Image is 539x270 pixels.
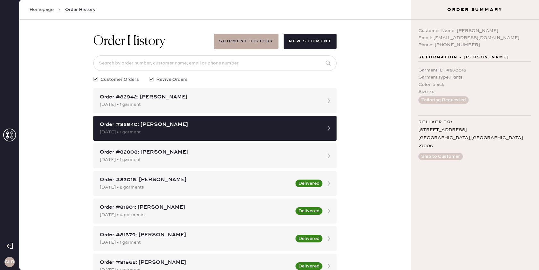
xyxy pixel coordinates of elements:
[100,76,139,83] span: Customer Orders
[295,207,322,215] button: Delivered
[100,204,292,211] div: Order #81801: [PERSON_NAME]
[100,239,292,246] div: [DATE] • 1 garment
[418,126,531,150] div: [STREET_ADDRESS] [GEOGRAPHIC_DATA] , [GEOGRAPHIC_DATA] 77006
[93,34,165,49] h1: Order History
[100,259,292,266] div: Order #81562: [PERSON_NAME]
[509,241,536,269] iframe: Front Chat
[418,118,453,126] span: Deliver to:
[418,27,531,34] div: Customer Name: [PERSON_NAME]
[418,54,509,61] span: Reformation - [PERSON_NAME]
[284,34,337,49] button: New Shipment
[100,93,319,101] div: Order #82942: [PERSON_NAME]
[418,81,531,88] div: Color : black
[418,96,469,104] button: Tailoring Requested
[418,41,531,48] div: Phone: [PHONE_NUMBER]
[295,180,322,187] button: Delivered
[100,121,319,129] div: Order #82940: [PERSON_NAME]
[100,231,292,239] div: Order #81579: [PERSON_NAME]
[100,156,319,163] div: [DATE] • 1 garment
[100,148,319,156] div: Order #82808: [PERSON_NAME]
[93,55,337,71] input: Search by order number, customer name, email or phone number
[100,101,319,108] div: [DATE] • 1 garment
[295,262,322,270] button: Delivered
[418,34,531,41] div: Email: [EMAIL_ADDRESS][DOMAIN_NAME]
[214,34,278,49] button: Shipment History
[418,88,531,95] div: Size : xs
[418,153,463,160] button: Ship to Customer
[418,67,531,74] div: Garment ID : # 970016
[4,260,14,264] h3: CLR
[100,176,292,184] div: Order #82016: [PERSON_NAME]
[411,6,539,13] h3: Order Summary
[418,74,531,81] div: Garment Type : Pants
[100,129,319,136] div: [DATE] • 1 garment
[30,6,54,13] a: Homepage
[295,235,322,242] button: Delivered
[65,6,96,13] span: Order History
[100,211,292,218] div: [DATE] • 4 garments
[100,184,292,191] div: [DATE] • 2 garments
[156,76,188,83] span: Revive Orders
